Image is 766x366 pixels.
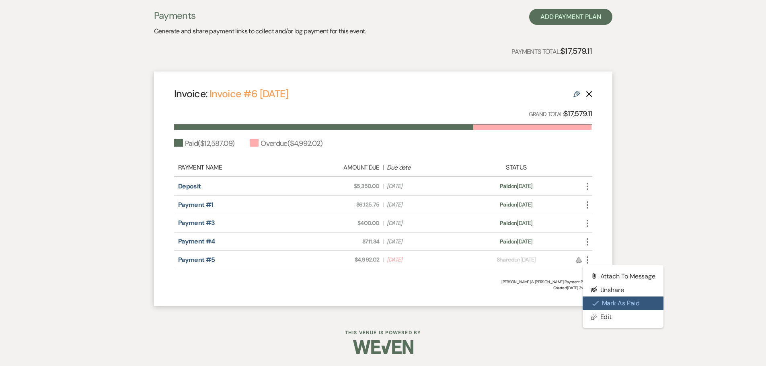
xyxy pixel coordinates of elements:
[465,163,567,172] div: Status
[353,333,413,361] img: Weven Logo
[250,138,323,149] div: Overdue ( $4,992.02 )
[500,201,511,208] span: Paid
[178,200,214,209] a: Payment #1
[305,163,379,172] div: Amount Due
[154,9,366,22] h3: Payments
[174,87,288,101] h4: Invoice:
[387,256,461,264] span: [DATE]
[465,200,567,209] div: on [DATE]
[305,256,379,264] span: $4,992.02
[387,219,461,227] span: [DATE]
[178,256,215,264] a: Payment #5
[497,256,514,263] span: Shared
[301,163,465,172] div: |
[561,46,592,56] strong: $17,579.11
[382,182,383,190] span: |
[583,269,664,283] button: Attach to Message
[209,87,288,100] a: Invoice #6 [DATE]
[382,200,383,209] span: |
[387,200,461,209] span: [DATE]
[500,219,511,227] span: Paid
[500,238,511,245] span: Paid
[500,182,511,190] span: Paid
[174,279,592,285] div: [PERSON_NAME] & [PERSON_NAME] Payment Plan #1
[305,219,379,227] span: $400.00
[178,219,215,227] a: Payment #3
[387,163,461,172] div: Due date
[583,310,664,324] a: Edit
[465,182,567,190] div: on [DATE]
[465,219,567,227] div: on [DATE]
[382,237,383,246] span: |
[305,237,379,246] span: $711.34
[465,237,567,246] div: on [DATE]
[529,9,612,25] button: Add Payment Plan
[178,182,201,190] a: Deposit
[583,283,664,296] button: Unshare
[387,237,461,246] span: [DATE]
[465,256,567,264] div: on [DATE]
[387,182,461,190] span: [DATE]
[305,182,379,190] span: $5,350.00
[174,138,235,149] div: Paid ( $12,587.09 )
[178,237,215,245] a: Payment #4
[178,163,301,172] div: Payment Name
[529,108,592,120] p: Grand Total:
[583,296,664,310] button: Mark as Paid
[305,200,379,209] span: $6,125.75
[154,26,366,37] p: Generate and share payment links to collect and/or log payment for this event.
[511,45,592,57] p: Payments Total:
[382,219,383,227] span: |
[564,109,592,119] strong: $17,579.11
[382,256,383,264] span: |
[174,285,592,291] span: Created: [DATE] 3:44 PM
